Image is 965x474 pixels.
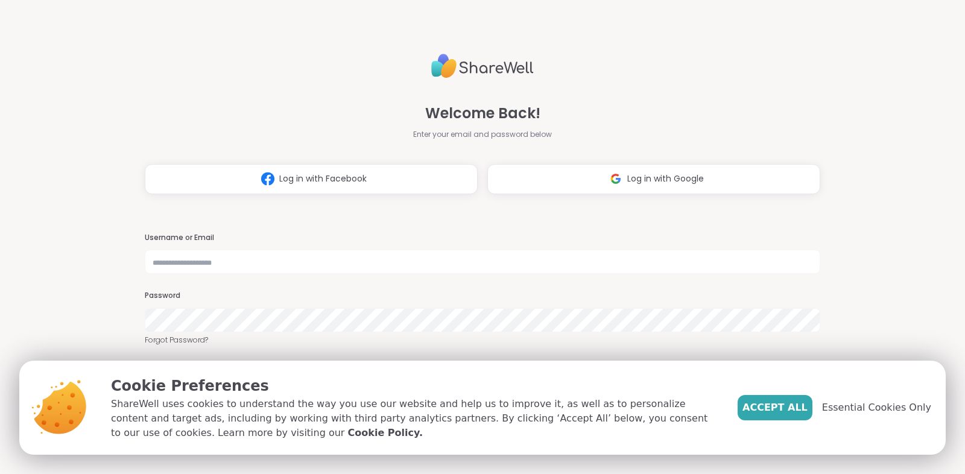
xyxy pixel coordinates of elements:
[738,395,812,420] button: Accept All
[431,49,534,83] img: ShareWell Logo
[487,164,820,194] button: Log in with Google
[604,168,627,190] img: ShareWell Logomark
[145,335,820,346] a: Forgot Password?
[256,168,279,190] img: ShareWell Logomark
[413,129,552,140] span: Enter your email and password below
[145,164,478,194] button: Log in with Facebook
[111,375,718,397] p: Cookie Preferences
[742,400,808,415] span: Accept All
[279,172,367,185] span: Log in with Facebook
[348,426,423,440] a: Cookie Policy.
[145,291,820,301] h3: Password
[425,103,540,124] span: Welcome Back!
[822,400,931,415] span: Essential Cookies Only
[627,172,704,185] span: Log in with Google
[111,397,718,440] p: ShareWell uses cookies to understand the way you use our website and help us to improve it, as we...
[145,233,820,243] h3: Username or Email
